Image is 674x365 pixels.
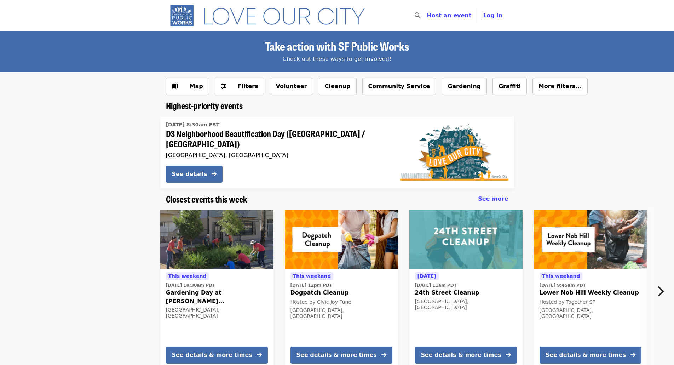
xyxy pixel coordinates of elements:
[293,273,331,279] span: This weekend
[532,78,588,95] button: More filters...
[166,166,223,183] button: See details
[540,347,641,364] button: See details & more times
[657,285,664,298] i: chevron-right icon
[166,347,268,364] button: See details & more times
[238,83,258,90] span: Filters
[651,281,674,301] button: Next item
[290,299,352,305] span: Hosted by Civic Joy Fund
[540,299,595,305] span: Hosted by Together SF
[166,289,268,306] span: Gardening Day at [PERSON_NAME][GEOGRAPHIC_DATA]
[534,210,647,269] img: Lower Nob Hill Weekly Cleanup organized by Together SF
[166,152,389,159] div: [GEOGRAPHIC_DATA], [GEOGRAPHIC_DATA]
[630,352,635,358] i: arrow-right icon
[421,351,501,359] div: See details & more times
[415,12,420,19] i: search icon
[483,12,502,19] span: Log in
[166,99,243,112] span: Highest-priority events
[362,78,436,95] button: Community Service
[265,38,409,54] span: Take action with SF Public Works
[540,282,586,289] time: [DATE] 9:45am PDT
[478,195,508,203] a: See more
[425,7,430,24] input: Search
[270,78,313,95] button: Volunteer
[492,78,527,95] button: Graffiti
[166,55,508,63] div: Check out these ways to get involved!
[166,193,247,205] span: Closest events this week
[442,78,487,95] button: Gardening
[290,347,392,364] button: See details & more times
[417,273,436,279] span: [DATE]
[296,351,377,359] div: See details & more times
[215,78,264,95] button: Filters (0 selected)
[400,124,508,181] img: D3 Neighborhood Beautification Day (North Beach / Russian Hill) organized by SF Public Works
[415,298,517,310] div: [GEOGRAPHIC_DATA], [GEOGRAPHIC_DATA]
[415,347,517,364] button: See details & more times
[257,352,262,358] i: arrow-right icon
[415,282,457,289] time: [DATE] 11am PDT
[168,273,207,279] span: This weekend
[160,116,514,188] a: See details for "D3 Neighborhood Beautification Day (North Beach / Russian Hill)"
[166,307,268,319] div: [GEOGRAPHIC_DATA], [GEOGRAPHIC_DATA]
[166,4,376,27] img: SF Public Works - Home
[166,129,389,149] span: D3 Neighborhood Beautification Day ([GEOGRAPHIC_DATA] / [GEOGRAPHIC_DATA])
[212,171,217,177] i: arrow-right icon
[166,282,215,289] time: [DATE] 10:30am PDT
[285,210,398,269] img: Dogpatch Cleanup organized by Civic Joy Fund
[409,210,523,269] img: 24th Street Cleanup organized by SF Public Works
[415,289,517,297] span: 24th Street Cleanup
[477,8,508,23] button: Log in
[172,351,252,359] div: See details & more times
[190,83,203,90] span: Map
[290,307,392,319] div: [GEOGRAPHIC_DATA], [GEOGRAPHIC_DATA]
[172,170,207,178] div: See details
[166,78,209,95] button: Show map view
[506,352,511,358] i: arrow-right icon
[290,289,392,297] span: Dogpatch Cleanup
[538,83,582,90] span: More filters...
[290,282,333,289] time: [DATE] 12pm PDT
[540,307,641,319] div: [GEOGRAPHIC_DATA], [GEOGRAPHIC_DATA]
[427,12,471,19] a: Host an event
[478,195,508,202] span: See more
[172,83,178,90] i: map icon
[166,121,220,129] time: [DATE] 8:30am PST
[381,352,386,358] i: arrow-right icon
[166,194,247,204] a: Closest events this week
[160,194,514,204] div: Closest events this week
[542,273,580,279] span: This weekend
[221,83,226,90] i: sliders-h icon
[319,78,357,95] button: Cleanup
[546,351,626,359] div: See details & more times
[540,289,641,297] span: Lower Nob Hill Weekly Cleanup
[160,210,273,269] img: Gardening Day at Leland Ave Rain Gardens organized by SF Public Works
